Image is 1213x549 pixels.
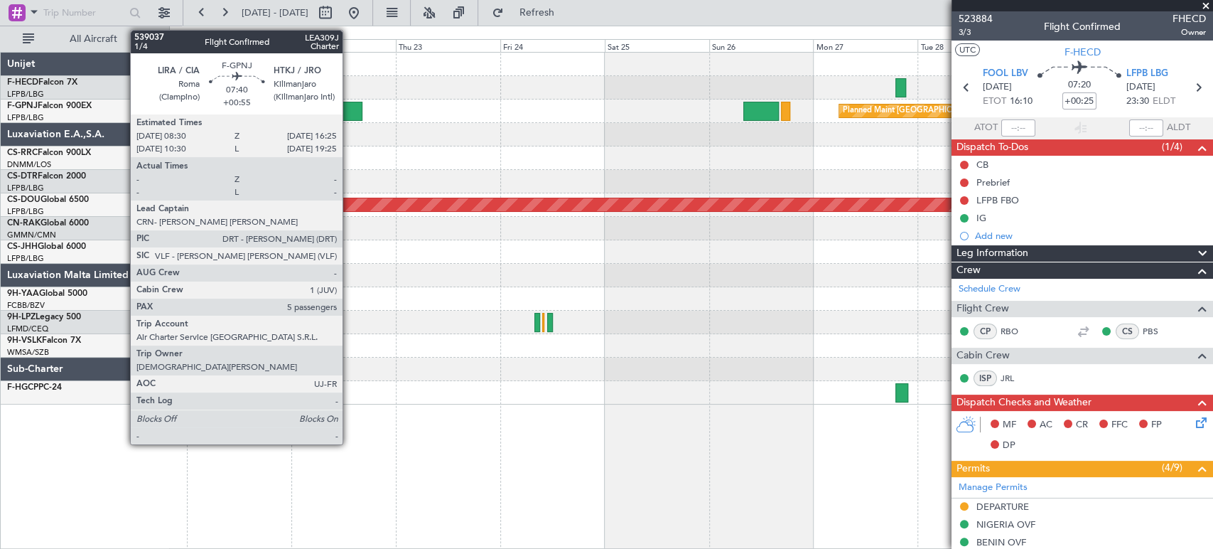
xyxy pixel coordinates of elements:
span: CS-RRC [7,149,38,157]
span: 16:10 [1010,95,1033,109]
input: Trip Number [43,2,125,23]
span: Owner [1172,26,1206,38]
span: F-HECD [7,78,38,87]
a: PBS [1143,325,1175,338]
div: Tue 21 [187,39,291,52]
span: CR [1076,418,1088,432]
span: [DATE] [983,80,1012,95]
span: F-HGCP [7,383,38,392]
span: CS-DTR [7,172,38,181]
div: Flight Confirmed [1044,19,1121,34]
a: LFPB/LBG [7,183,44,193]
div: [DATE] [172,28,196,41]
span: 07:20 [1068,78,1091,92]
span: LFPB LBG [1126,67,1168,81]
span: F-HECD [1064,45,1101,60]
span: 9H-LPZ [7,313,36,321]
div: CP [974,324,997,339]
span: AC [1040,418,1052,432]
a: GMMN/CMN [7,230,56,240]
button: All Aircraft [16,28,154,50]
a: CS-DOUGlobal 6500 [7,196,89,204]
span: MF [1003,418,1016,432]
span: FP [1151,418,1162,432]
a: FCBB/BZV [7,300,45,311]
span: ETOT [983,95,1006,109]
span: Cabin Crew [956,348,1010,364]
a: LFPB/LBG [7,206,44,217]
span: F-GPNJ [7,102,38,110]
span: CN-RAK [7,219,41,228]
div: Wed 22 [291,39,396,52]
a: Schedule Crew [959,282,1020,297]
span: 23:30 [1126,95,1149,109]
span: Dispatch Checks and Weather [956,395,1091,411]
a: LFPB/LBG [7,112,44,123]
div: Planned Maint [GEOGRAPHIC_DATA] ([GEOGRAPHIC_DATA]) [843,100,1067,122]
a: LFPB/LBG [7,253,44,264]
div: Prebrief [976,176,1010,188]
span: ATOT [974,121,998,135]
a: RBO [1001,325,1033,338]
span: (4/9) [1162,460,1182,475]
span: [DATE] - [DATE] [242,6,308,19]
span: DP [1003,439,1015,453]
div: ISP [974,371,997,386]
span: Permits [956,461,990,477]
a: CS-RRCFalcon 900LX [7,149,91,157]
button: UTC [955,43,980,56]
span: 9H-YAA [7,289,39,298]
a: LFPB/LBG [7,89,44,100]
a: WMSA/SZB [7,347,49,358]
span: [DATE] [1126,80,1155,95]
span: 9H-VSLK [7,336,42,345]
div: DEPARTURE [976,501,1029,513]
span: FOOL LBV [983,67,1028,81]
a: CS-JHHGlobal 6000 [7,242,86,251]
div: IG [976,212,986,224]
span: 523884 [959,11,993,26]
button: Refresh [485,1,571,24]
span: FHECD [1172,11,1206,26]
span: Refresh [507,8,566,18]
div: BENIN OVF [976,536,1026,548]
span: ALDT [1167,121,1190,135]
a: F-HECDFalcon 7X [7,78,77,87]
div: Tue 28 [917,39,1022,52]
a: CN-RAKGlobal 6000 [7,219,89,228]
div: CB [976,159,988,171]
div: Sat 25 [605,39,709,52]
a: 9H-YAAGlobal 5000 [7,289,87,298]
input: --:-- [1001,119,1035,137]
span: Dispatch To-Dos [956,139,1028,156]
div: Sun 26 [709,39,814,52]
span: CS-DOU [7,196,41,204]
a: 9H-LPZLegacy 500 [7,313,81,321]
span: 3/3 [959,26,993,38]
span: FFC [1111,418,1128,432]
div: NIGERIA OVF [976,518,1035,531]
div: Add new [975,230,1206,242]
a: LFMD/CEQ [7,324,48,334]
div: CS [1116,324,1139,339]
div: Fri 24 [500,39,605,52]
a: F-HGCPPC-24 [7,383,62,392]
span: CS-JHH [7,242,38,251]
div: LFPB FBO [976,194,1019,206]
div: Mon 27 [813,39,917,52]
span: All Aircraft [37,34,150,44]
a: CS-DTRFalcon 2000 [7,172,86,181]
a: Manage Permits [959,481,1028,495]
div: Thu 23 [396,39,500,52]
span: (1/4) [1162,139,1182,154]
a: 9H-VSLKFalcon 7X [7,336,81,345]
a: JRL [1001,372,1033,385]
span: Crew [956,262,981,279]
span: Flight Crew [956,301,1009,317]
span: ELDT [1153,95,1175,109]
span: Leg Information [956,245,1028,262]
a: DNMM/LOS [7,159,51,170]
a: F-GPNJFalcon 900EX [7,102,92,110]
